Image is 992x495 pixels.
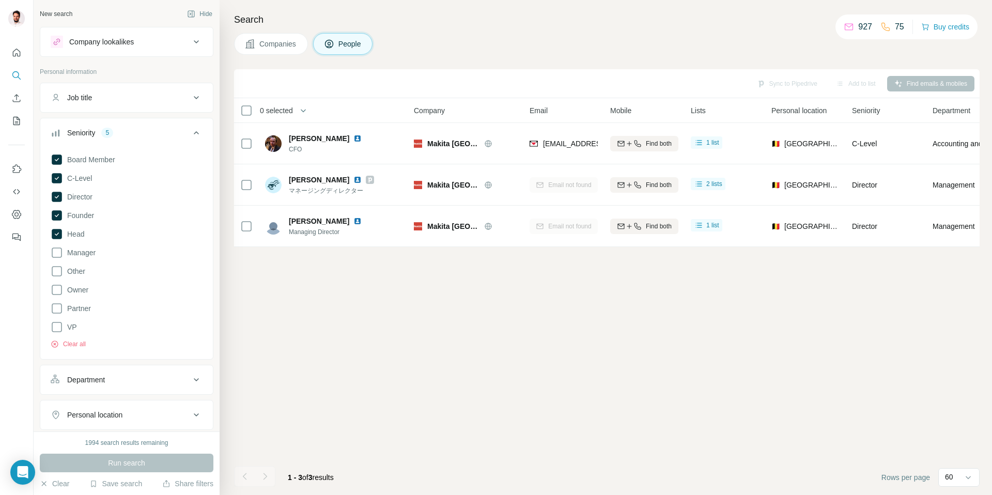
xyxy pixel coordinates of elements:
[933,180,975,190] span: Management
[40,85,213,110] button: Job title
[63,266,85,276] span: Other
[40,120,213,149] button: Seniority5
[771,138,780,149] span: 🇧🇪
[353,134,362,143] img: LinkedIn logo
[63,247,96,258] span: Manager
[852,181,877,189] span: Director
[288,473,302,482] span: 1 - 3
[63,303,91,314] span: Partner
[288,473,334,482] span: results
[40,403,213,427] button: Personal location
[289,133,349,144] span: [PERSON_NAME]
[289,145,366,154] span: CFO
[63,229,84,239] span: Head
[646,139,672,148] span: Find both
[784,221,840,231] span: [GEOGRAPHIC_DATA]
[414,140,422,148] img: Logo of Makita Belgium
[40,67,213,76] p: Personal information
[63,173,92,183] span: C-Level
[234,12,980,27] h4: Search
[784,180,840,190] span: [GEOGRAPHIC_DATA]
[427,221,479,231] span: Makita [GEOGRAPHIC_DATA]
[852,105,880,116] span: Seniority
[543,140,665,148] span: [EMAIL_ADDRESS][DOMAIN_NAME]
[67,128,95,138] div: Seniority
[265,135,282,152] img: Avatar
[706,138,719,147] span: 1 list
[610,136,678,151] button: Find both
[784,138,840,149] span: [GEOGRAPHIC_DATA]
[706,179,722,189] span: 2 lists
[89,478,142,489] button: Save search
[63,322,77,332] span: VP
[40,9,72,19] div: New search
[706,221,719,230] span: 1 list
[8,228,25,246] button: Feedback
[8,182,25,201] button: Use Surfe API
[933,221,975,231] span: Management
[259,39,297,49] span: Companies
[63,154,115,165] span: Board Member
[771,221,780,231] span: 🇧🇪
[302,473,308,482] span: of
[933,105,970,116] span: Department
[852,222,877,230] span: Director
[8,10,25,27] img: Avatar
[180,6,220,22] button: Hide
[260,105,293,116] span: 0 selected
[414,181,422,189] img: Logo of Makita Belgium
[265,218,282,235] img: Avatar
[921,20,969,34] button: Buy credits
[63,210,94,221] span: Founder
[414,105,445,116] span: Company
[51,339,86,349] button: Clear all
[265,177,282,193] img: Avatar
[610,219,678,234] button: Find both
[8,89,25,107] button: Enrich CSV
[40,367,213,392] button: Department
[69,37,134,47] div: Company lookalikes
[353,176,362,184] img: LinkedIn logo
[530,138,538,149] img: provider findymail logo
[8,43,25,62] button: Quick start
[646,222,672,231] span: Find both
[646,180,672,190] span: Find both
[895,21,904,33] p: 75
[610,177,678,193] button: Find both
[10,460,35,485] div: Open Intercom Messenger
[289,175,349,185] span: [PERSON_NAME]
[67,92,92,103] div: Job title
[858,21,872,33] p: 927
[414,222,422,230] img: Logo of Makita Belgium
[8,205,25,224] button: Dashboard
[101,128,113,137] div: 5
[427,180,479,190] span: Makita [GEOGRAPHIC_DATA]
[162,478,213,489] button: Share filters
[945,472,953,482] p: 60
[771,180,780,190] span: 🇧🇪
[40,478,69,489] button: Clear
[338,39,362,49] span: People
[85,438,168,447] div: 1994 search results remaining
[353,217,362,225] img: LinkedIn logo
[852,140,877,148] span: C-Level
[881,472,930,483] span: Rows per page
[8,66,25,85] button: Search
[289,227,366,237] span: Managing Director
[771,105,827,116] span: Personal location
[63,192,92,202] span: Director
[8,112,25,130] button: My lists
[427,138,479,149] span: Makita [GEOGRAPHIC_DATA]
[67,410,122,420] div: Personal location
[308,473,313,482] span: 3
[289,186,374,195] span: マネージングディレクター
[691,105,706,116] span: Lists
[40,29,213,54] button: Company lookalikes
[63,285,88,295] span: Owner
[67,375,105,385] div: Department
[289,216,349,226] span: [PERSON_NAME]
[610,105,631,116] span: Mobile
[8,160,25,178] button: Use Surfe on LinkedIn
[530,105,548,116] span: Email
